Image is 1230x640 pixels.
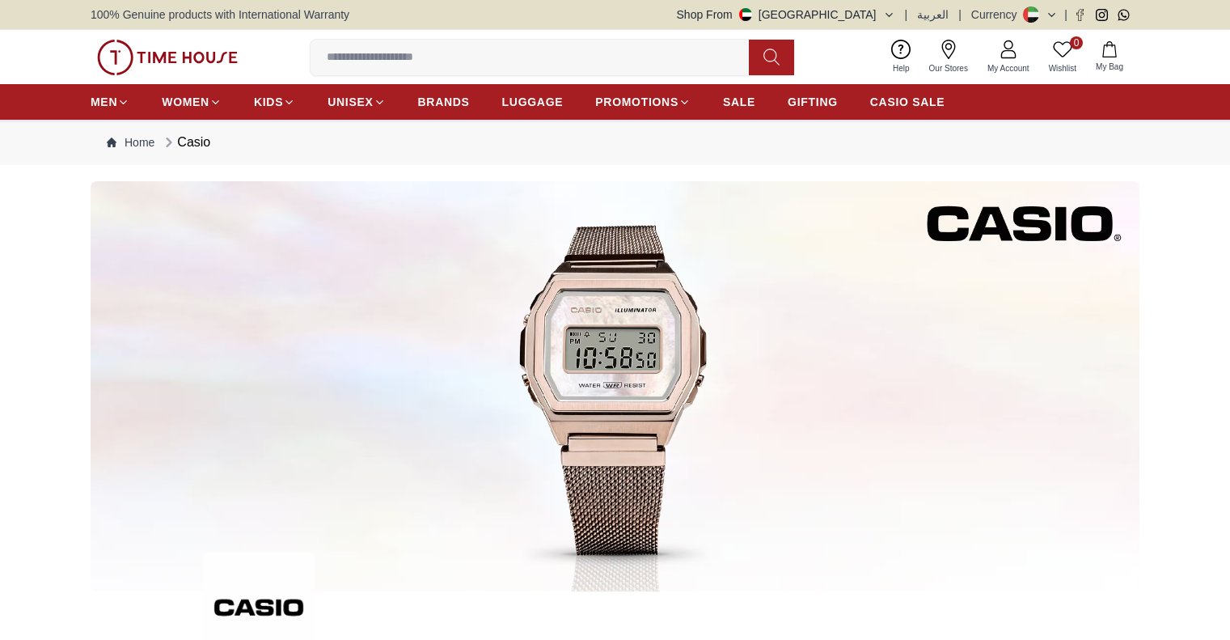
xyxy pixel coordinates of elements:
[1118,9,1130,21] a: Whatsapp
[870,87,945,117] a: CASIO SALE
[919,36,978,78] a: Our Stores
[788,87,838,117] a: GIFTING
[1089,61,1130,73] span: My Bag
[971,6,1024,23] div: Currency
[502,87,564,117] a: LUGGAGE
[788,94,838,110] span: GIFTING
[418,94,470,110] span: BRANDS
[595,87,691,117] a: PROMOTIONS
[1064,6,1067,23] span: |
[162,94,209,110] span: WOMEN
[886,62,916,74] span: Help
[739,8,752,21] img: United Arab Emirates
[1074,9,1086,21] a: Facebook
[1042,62,1083,74] span: Wishlist
[870,94,945,110] span: CASIO SALE
[91,87,129,117] a: MEN
[91,94,117,110] span: MEN
[254,94,283,110] span: KIDS
[162,87,222,117] a: WOMEN
[723,94,755,110] span: SALE
[1070,36,1083,49] span: 0
[958,6,962,23] span: |
[905,6,908,23] span: |
[161,133,210,152] div: Casio
[91,6,349,23] span: 100% Genuine products with International Warranty
[677,6,895,23] button: Shop From[GEOGRAPHIC_DATA]
[254,87,295,117] a: KIDS
[328,87,385,117] a: UNISEX
[1039,36,1086,78] a: 0Wishlist
[723,87,755,117] a: SALE
[595,94,678,110] span: PROMOTIONS
[981,62,1036,74] span: My Account
[917,6,949,23] button: العربية
[91,181,1139,591] img: ...
[91,120,1139,165] nav: Breadcrumb
[107,134,154,150] a: Home
[923,62,974,74] span: Our Stores
[1086,38,1133,76] button: My Bag
[97,40,238,75] img: ...
[883,36,919,78] a: Help
[1096,9,1108,21] a: Instagram
[502,94,564,110] span: LUGGAGE
[418,87,470,117] a: BRANDS
[328,94,373,110] span: UNISEX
